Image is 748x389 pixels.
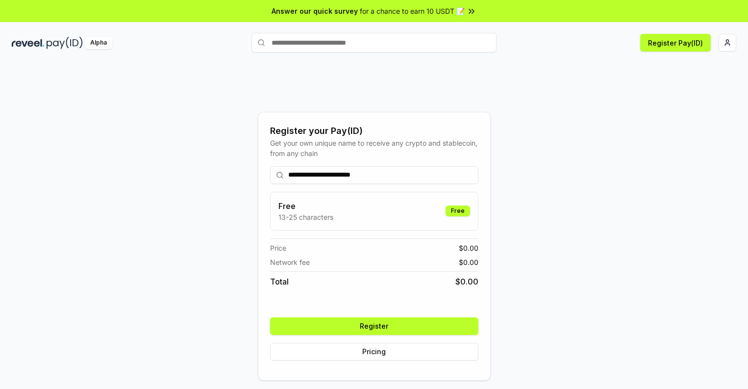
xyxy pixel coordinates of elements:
[12,37,45,49] img: reveel_dark
[270,257,310,267] span: Network fee
[85,37,112,49] div: Alpha
[270,124,478,138] div: Register your Pay(ID)
[455,276,478,287] span: $ 0.00
[270,276,289,287] span: Total
[270,138,478,158] div: Get your own unique name to receive any crypto and stablecoin, from any chain
[640,34,711,52] button: Register Pay(ID)
[272,6,358,16] span: Answer our quick survey
[360,6,465,16] span: for a chance to earn 10 USDT 📝
[47,37,83,49] img: pay_id
[446,206,470,216] div: Free
[278,200,333,212] h3: Free
[278,212,333,222] p: 13-25 characters
[270,243,286,253] span: Price
[459,257,478,267] span: $ 0.00
[459,243,478,253] span: $ 0.00
[270,343,478,361] button: Pricing
[270,317,478,335] button: Register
